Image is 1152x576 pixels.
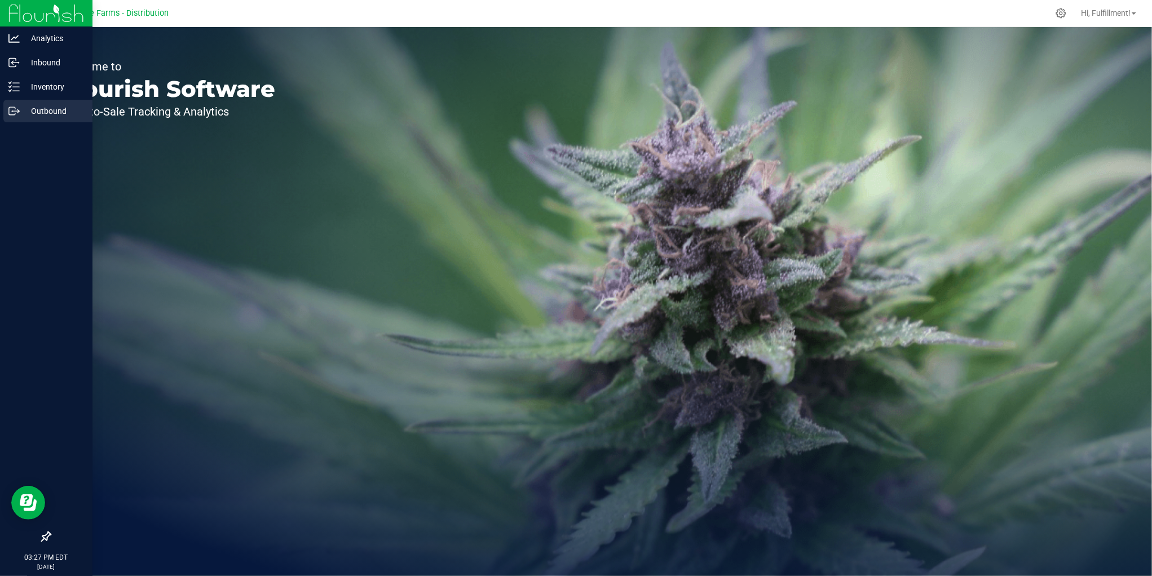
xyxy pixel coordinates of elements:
inline-svg: Inventory [8,81,20,92]
p: [DATE] [5,562,87,571]
p: Inventory [20,80,87,94]
p: Inbound [20,56,87,69]
p: 03:27 PM EDT [5,552,87,562]
p: Analytics [20,32,87,45]
inline-svg: Outbound [8,105,20,117]
p: Welcome to [61,61,275,72]
div: Manage settings [1054,8,1068,19]
iframe: Resource center [11,486,45,520]
span: Sapphire Farms - Distribution [61,8,169,18]
p: Outbound [20,104,87,118]
p: Flourish Software [61,78,275,100]
inline-svg: Inbound [8,57,20,68]
span: Hi, Fulfillment! [1081,8,1131,17]
inline-svg: Analytics [8,33,20,44]
p: Seed-to-Sale Tracking & Analytics [61,106,275,117]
